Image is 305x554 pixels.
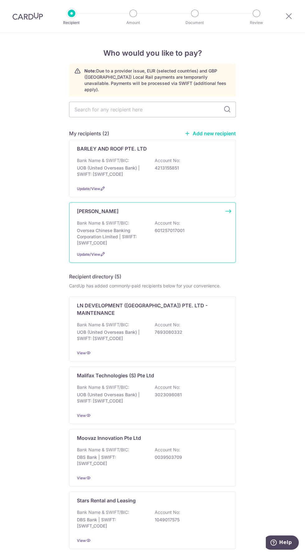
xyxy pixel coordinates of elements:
a: Update/View [77,186,100,191]
p: Account No: [155,220,180,226]
input: Search for any recipient here [69,102,236,117]
p: Account No: [155,384,180,390]
a: View [77,538,86,543]
p: UOB (United Overseas Bank) | SWIFT: [SWIFT_CODE] [77,165,147,177]
p: Oversea Chinese Banking Corporation Limited | SWIFT: [SWIFT_CODE] [77,227,147,246]
p: 1049017575 [155,517,224,523]
p: DBS Bank | SWIFT: [SWIFT_CODE] [77,517,147,529]
strong: Note: [84,68,96,73]
h5: My recipients (2) [69,130,109,137]
p: [PERSON_NAME] [77,207,119,215]
iframe: Opens a widget where you can find more information [266,535,299,551]
p: 0039503709 [155,454,224,460]
p: Due to a provider issue, EUR (selected countries) and GBP ([GEOGRAPHIC_DATA]) Local Rail payments... [84,68,231,93]
p: Account No: [155,509,180,515]
h5: Recipient directory (5) [69,273,121,280]
p: Bank Name & SWIFT/BIC: [77,384,129,390]
div: CardUp has added commonly-paid recipients below for your convenience. [69,283,236,289]
p: 7693080332 [155,329,224,335]
p: Bank Name & SWIFT/BIC: [77,157,129,164]
a: Update/View [77,252,100,257]
p: Amount [116,20,151,26]
a: View [77,476,86,480]
p: UOB (United Overseas Bank) | SWIFT: [SWIFT_CODE] [77,329,147,342]
p: Document [177,20,212,26]
p: Bank Name & SWIFT/BIC: [77,322,129,328]
p: DBS Bank | SWIFT: [SWIFT_CODE] [77,454,147,467]
p: 601257017001 [155,227,224,234]
p: Bank Name & SWIFT/BIC: [77,220,129,226]
p: Bank Name & SWIFT/BIC: [77,447,129,453]
p: BARLEY AND ROOF PTE. LTD [77,145,147,152]
a: View [77,351,86,355]
p: Moovaz Innovation Pte Ltd [77,434,141,442]
a: View [77,413,86,418]
h4: Who would you like to pay? [69,48,236,59]
p: Malifax Technologies (S) Pte Ltd [77,372,154,379]
p: Stars Rental and Leasing [77,497,136,504]
p: Account No: [155,322,180,328]
p: Bank Name & SWIFT/BIC: [77,509,129,515]
p: UOB (United Overseas Bank) | SWIFT: [SWIFT_CODE] [77,392,147,404]
p: Recipient [54,20,89,26]
p: LN DEVELOPMENT ([GEOGRAPHIC_DATA]) PTE. LTD - MAINTENANCE [77,302,221,317]
a: Add new recipient [185,130,236,137]
p: 3023098081 [155,392,224,398]
p: Review [239,20,274,26]
p: Account No: [155,157,180,164]
p: 4213155851 [155,165,224,171]
p: Account No: [155,447,180,453]
img: CardUp [12,12,43,20]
